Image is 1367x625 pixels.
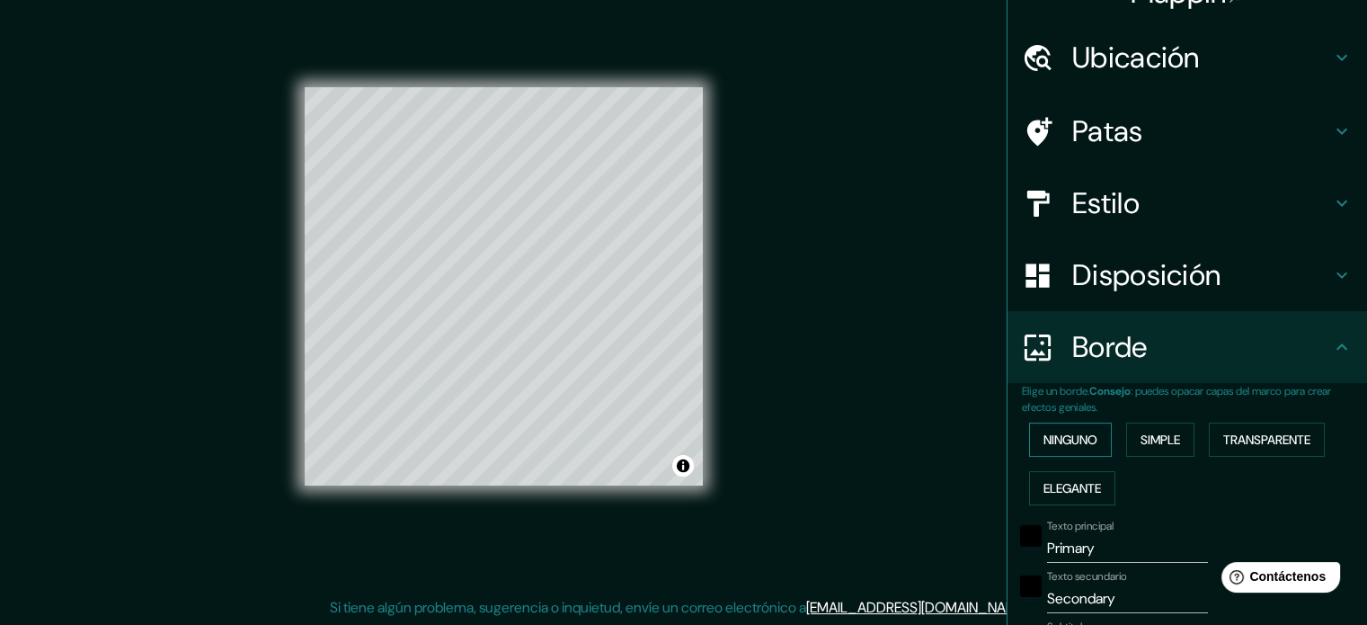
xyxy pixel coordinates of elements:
font: Borde [1072,328,1148,366]
font: Patas [1072,112,1143,150]
div: Borde [1007,311,1367,383]
font: Transparente [1223,432,1310,448]
div: Ubicación [1007,22,1367,94]
button: negro [1020,525,1042,547]
button: Transparente [1209,423,1325,457]
button: Simple [1126,423,1194,457]
a: [EMAIL_ADDRESS][DOMAIN_NAME] [806,598,1028,617]
button: Activar o desactivar atribución [672,455,694,477]
font: Estilo [1072,184,1140,222]
font: Consejo [1089,384,1131,398]
button: Ninguno [1029,423,1112,457]
iframe: Lanzador de widgets de ayuda [1207,555,1347,605]
font: Ninguno [1043,432,1097,448]
font: Texto secundario [1047,569,1127,584]
font: Si tiene algún problema, sugerencia o inquietud, envíe un correo electrónico a [330,598,806,617]
button: negro [1020,576,1042,597]
font: Simple [1141,432,1180,448]
font: Elegante [1043,480,1101,496]
font: Texto principal [1047,519,1114,533]
font: : puedes opacar capas del marco para crear efectos geniales. [1022,384,1331,415]
button: Elegante [1029,471,1115,505]
div: Estilo [1007,167,1367,239]
div: Disposición [1007,239,1367,311]
font: Ubicación [1072,39,1200,76]
font: Disposición [1072,256,1221,294]
div: Patas [1007,95,1367,167]
font: Elige un borde. [1022,384,1089,398]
